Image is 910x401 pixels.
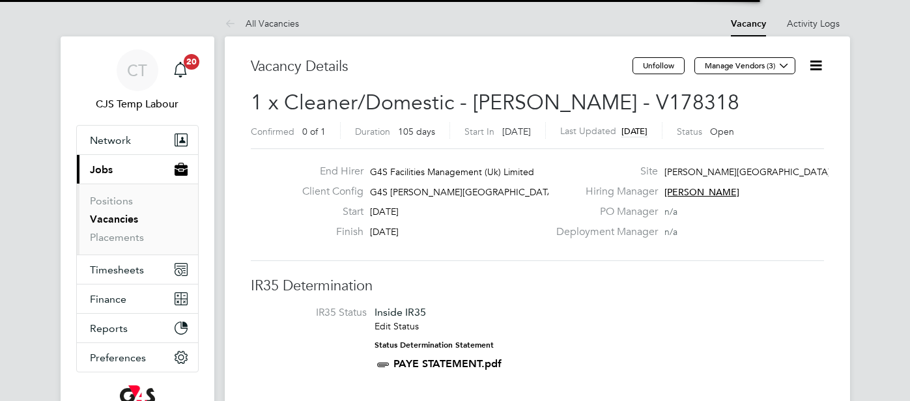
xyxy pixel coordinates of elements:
[502,126,531,137] span: [DATE]
[225,18,299,29] a: All Vacancies
[77,314,198,342] button: Reports
[90,322,128,335] span: Reports
[694,57,795,74] button: Manage Vendors (3)
[398,126,435,137] span: 105 days
[664,226,677,238] span: n/a
[370,226,399,238] span: [DATE]
[184,54,199,70] span: 20
[251,126,294,137] label: Confirmed
[90,264,144,276] span: Timesheets
[90,352,146,364] span: Preferences
[375,306,426,318] span: Inside IR35
[76,49,199,112] a: CTCJS Temp Labour
[664,206,677,217] span: n/a
[90,163,113,176] span: Jobs
[370,186,614,198] span: G4S [PERSON_NAME][GEOGRAPHIC_DATA] - Operational
[787,18,840,29] a: Activity Logs
[292,225,363,239] label: Finish
[90,293,126,305] span: Finance
[633,57,685,74] button: Unfollow
[664,166,831,178] span: [PERSON_NAME][GEOGRAPHIC_DATA]
[464,126,494,137] label: Start In
[251,57,633,76] h3: Vacancy Details
[375,340,494,350] strong: Status Determination Statement
[77,155,198,184] button: Jobs
[127,62,147,79] span: CT
[355,126,390,137] label: Duration
[677,126,702,137] label: Status
[77,126,198,154] button: Network
[548,205,658,219] label: PO Manager
[302,126,326,137] span: 0 of 1
[76,96,199,112] span: CJS Temp Labour
[393,357,502,370] a: PAYE STATEMENT.pdf
[664,186,739,198] span: [PERSON_NAME]
[77,255,198,284] button: Timesheets
[710,126,734,137] span: Open
[292,205,363,219] label: Start
[731,18,766,29] a: Vacancy
[621,126,647,137] span: [DATE]
[548,185,658,199] label: Hiring Manager
[90,213,138,225] a: Vacancies
[548,225,658,239] label: Deployment Manager
[375,320,419,332] a: Edit Status
[77,284,198,313] button: Finance
[370,206,399,217] span: [DATE]
[264,306,367,320] label: IR35 Status
[77,184,198,255] div: Jobs
[548,165,658,178] label: Site
[560,125,616,137] label: Last Updated
[167,49,193,91] a: 20
[370,166,534,178] span: G4S Facilities Management (Uk) Limited
[90,231,144,243] a: Placements
[90,134,131,146] span: Network
[77,343,198,372] button: Preferences
[292,165,363,178] label: End Hirer
[90,195,133,207] a: Positions
[292,185,363,199] label: Client Config
[251,277,824,296] h3: IR35 Determination
[251,90,739,115] span: 1 x Cleaner/Domestic - [PERSON_NAME] - V178318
